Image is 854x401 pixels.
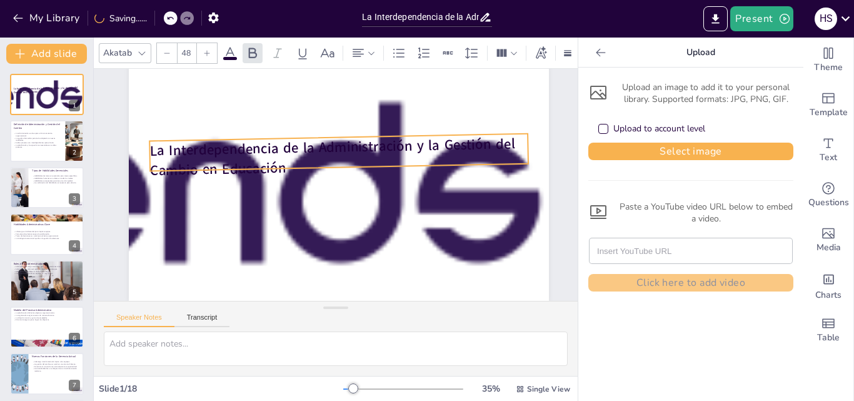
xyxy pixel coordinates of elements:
[10,120,84,161] div: 2
[814,61,843,74] span: Theme
[810,106,848,119] span: Template
[14,317,80,319] p: La dirección motiva y guía a los empleados.
[816,241,841,255] span: Media
[69,287,80,298] div: 5
[32,365,80,368] p: Fomentar la innovación es esencial para la competitividad.
[362,8,479,26] input: Insert title
[32,180,80,182] p: Habilidades conceptuales permiten una visión global.
[588,201,793,225] div: Paste a YouTube video URL below to embed a video.
[14,312,80,315] p: La planificación define los objetivos organizacionales.
[14,223,80,227] p: Habilidades Administrativas Clave
[611,38,791,68] p: Upload
[14,272,80,275] p: Cada nivel tiene funciones específicas y esenciales.
[32,361,80,363] p: Liderazgo transformacional inspira a los equipos.
[598,123,705,135] div: Upload to account level
[561,43,575,63] div: Border settings
[815,8,837,30] div: H S
[69,240,80,251] div: 4
[14,231,80,233] p: Liderazgo es fundamental para inspirar equipos.
[99,383,343,395] div: Slide 1 / 18
[32,169,80,173] p: Tipos de Habilidades Gerenciales
[14,132,62,136] p: La administración es clave para el funcionamiento organizacional.
[69,333,80,344] div: 6
[14,86,78,94] strong: La Interdependencia de la Administración y la Gestión del Cambio en Educación
[10,353,84,394] div: 7
[527,384,570,394] span: Single View
[32,181,80,184] p: La combinación de habilidades es necesaria para el éxito.
[69,193,80,205] div: 3
[14,233,80,235] p: Comunicación efectiva mejora la colaboración.
[69,100,80,111] div: 1
[14,235,80,238] p: Toma de decisiones es crucial para el éxito organizacional.
[6,44,87,64] button: Add slide
[10,167,84,208] div: 3
[803,173,853,218] div: Get real-time input from your audience
[32,368,80,372] p: La sostenibilidad es un enfoque clave en la administración moderna.
[803,263,853,308] div: Add charts and graphs
[152,122,519,172] strong: La Interdependencia de la Administración y la Gestión del Cambio en Educación
[531,43,550,63] div: Text effects
[101,44,134,61] div: Akatab
[94,13,147,24] div: Saving......
[703,6,728,31] button: Export to PowerPoint
[588,81,793,105] div: Upload an image to add it to your personal library. Supported formats: JPG, PNG, GIF.
[817,331,840,345] span: Table
[104,313,174,327] button: Speaker Notes
[14,314,80,317] p: La organización asigna recursos de manera eficiente.
[613,123,705,135] div: Upload to account level
[10,307,84,348] div: 6
[14,308,80,312] p: Modelo del Proceso Administrativo
[803,308,853,353] div: Add a table
[815,288,841,302] span: Charts
[803,83,853,128] div: Add ready made slides
[32,355,80,359] p: Nuevas Funciones de la Gerencia Actual
[803,218,853,263] div: Add images, graphics, shapes or video
[32,175,80,177] p: Habilidades técnicas son esenciales para tareas específicas.
[69,147,80,158] div: 2
[815,6,837,31] button: H S
[14,265,80,268] p: Administradores de primera línea gestionan operaciones diarias.
[32,177,80,180] p: Habilidades humanas son vitales en todos los niveles.
[14,123,62,129] p: Definición de Administración y Gestión del Cambio
[476,383,506,395] div: 35 %
[32,363,80,366] p: La gestión del cambio es crucial en un entorno dinámico.
[14,238,80,240] p: La inteligencia emocional ayuda en la gestión de relaciones.
[597,238,785,263] input: Insert YouTube URL
[10,260,84,302] div: 5
[69,380,80,391] div: 7
[14,270,80,273] p: Alta dirección establece la dirección estratégica.
[588,143,793,160] button: Select image
[14,136,62,141] p: La gestión del cambio permite la adaptación a nuevas realidades.
[10,74,84,115] div: 1
[9,8,85,28] button: My Library
[14,141,62,144] p: Ambos procesos son interdependientes para el éxito.
[14,262,80,266] p: Roles de los Administradores
[493,43,521,63] div: Column Count
[803,38,853,83] div: Change the overall theme
[10,213,84,255] div: 4
[14,319,80,322] p: El control asegura que se logren los objetivos.
[174,313,230,327] button: Transcript
[14,143,62,148] p: La planificación y la ejecución son esenciales en ambos procesos.
[588,274,793,292] button: Click here to add video
[808,196,849,210] span: Questions
[730,6,793,31] button: Present
[803,128,853,173] div: Add text boxes
[820,151,837,165] span: Text
[14,268,80,270] p: Administradores de nivel medio implementan estrategias.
